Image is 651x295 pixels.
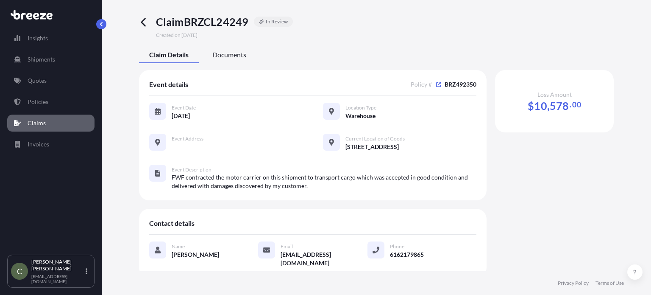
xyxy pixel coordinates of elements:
[528,101,534,111] span: $
[172,166,211,173] span: Event Description
[149,80,188,89] span: Event details
[281,250,367,267] span: [EMAIL_ADDRESS][DOMAIN_NAME]
[28,76,47,85] p: Quotes
[537,90,572,99] span: Loss Amount
[181,32,198,39] span: [DATE]
[345,143,399,151] span: [STREET_ADDRESS]
[281,243,293,250] span: Email
[28,140,49,149] p: Invoices
[411,80,432,89] span: Policy #
[28,98,48,106] p: Policies
[7,115,95,132] a: Claims
[345,135,405,142] span: Current Location of Goods
[17,267,22,275] span: C
[345,104,376,111] span: Location Type
[172,250,219,259] span: [PERSON_NAME]
[558,280,589,287] a: Privacy Policy
[390,250,424,259] span: 6162179865
[550,101,569,111] span: 578
[445,80,476,89] span: BRZ492350
[7,51,95,68] a: Shipments
[547,101,550,111] span: ,
[156,15,249,28] span: Claim BRZCL24249
[28,119,46,127] p: Claims
[7,30,95,47] a: Insights
[172,173,476,190] span: FWF contracted the motor carrier on this shipment to transport cargo which was accepted in good c...
[149,219,195,228] span: Contact details
[156,32,198,39] span: Created on
[172,112,190,120] span: [DATE]
[28,55,55,64] p: Shipments
[266,18,288,25] p: In Review
[212,51,246,59] span: Documents
[172,135,203,142] span: Event Address
[31,274,84,284] p: [EMAIL_ADDRESS][DOMAIN_NAME]
[7,136,95,153] a: Invoices
[172,104,196,111] span: Event Date
[7,72,95,89] a: Quotes
[7,93,95,110] a: Policies
[172,143,177,151] span: —
[534,101,547,111] span: 10
[572,102,581,107] span: 00
[172,243,185,250] span: Name
[595,280,624,287] a: Terms of Use
[149,51,189,59] span: Claim Details
[28,34,48,42] p: Insights
[390,243,404,250] span: Phone
[345,112,376,120] span: Warehouse
[31,258,84,272] p: [PERSON_NAME] [PERSON_NAME]
[570,102,571,107] span: .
